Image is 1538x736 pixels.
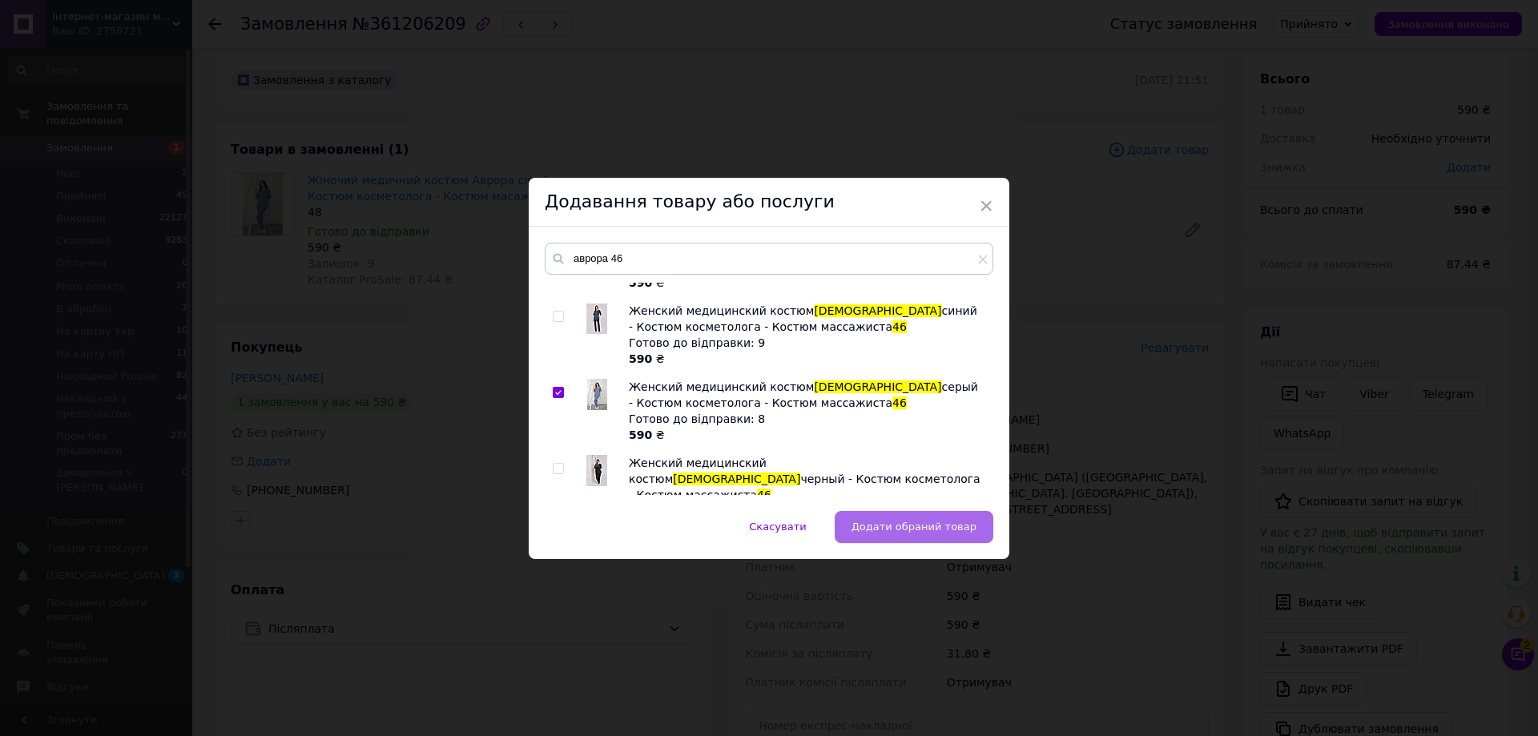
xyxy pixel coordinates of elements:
img: Женский медицинский костюм Аврора синий - Костюм косметолога - Костюм массажиста 46 [586,304,607,334]
span: × [979,192,993,219]
button: Додати обраний товар [835,511,993,543]
span: серый - Костюм косметолога - Костюм массажиста [629,380,978,409]
button: Скасувати [732,511,823,543]
img: Женский медицинский костюм Аврора серый - Костюм косметолога - Костюм массажиста 46 [587,379,607,410]
span: 46 [892,396,907,409]
div: Додавання товару або послуги [529,178,1009,227]
div: ₴ [629,275,984,291]
span: Женский медицинский костюм [629,380,814,393]
div: Готово до відправки: 9 [629,335,984,351]
div: ₴ [629,427,984,443]
span: Додати обраний товар [852,521,976,533]
b: 590 [629,428,652,441]
span: черный - Костюм косметолога - Костюм массажиста [629,473,980,501]
span: Женский медицинский костюм [629,456,767,485]
span: синий - Костюм косметолога - Костюм массажиста [629,304,977,333]
input: Пошук за товарами та послугами [545,243,993,275]
div: ₴ [629,351,984,367]
b: 590 [629,276,652,289]
div: Готово до відправки: 8 [629,411,984,427]
span: Женский медицинский костюм [629,304,814,317]
span: Скасувати [749,521,806,533]
span: [DEMOGRAPHIC_DATA] [814,380,941,393]
img: Женский медицинский костюм Аврора черный - Костюм косметолога - Костюм массажиста 46 [586,455,607,486]
span: 46 [757,489,771,501]
span: [DEMOGRAPHIC_DATA] [673,473,800,485]
span: [DEMOGRAPHIC_DATA] [814,304,941,317]
b: 590 [629,352,652,365]
span: 46 [892,320,907,333]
